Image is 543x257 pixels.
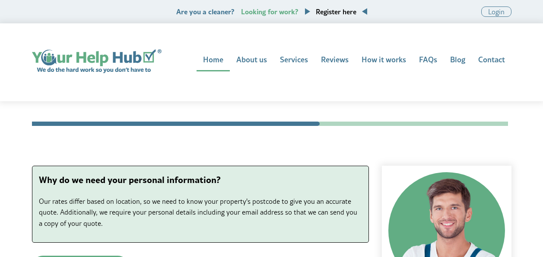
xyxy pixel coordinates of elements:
[319,122,367,126] li: Quote
[316,6,356,16] a: Register here
[32,122,320,126] li: Contact
[472,49,511,71] a: Contact
[32,49,162,74] a: Home
[230,49,273,71] a: About us
[197,49,230,71] a: Home
[32,49,162,74] img: Your Help Hub logo
[32,152,511,166] h1: Contact details
[39,173,362,187] p: Why do we need your personal information?
[413,122,461,126] li: Address
[39,196,362,229] p: Our rates differ based on location, so we need to know your property's postcode to give you an ac...
[273,49,314,71] a: Services
[355,49,413,71] a: How it works
[241,6,298,16] span: Looking for work?
[176,7,367,16] p: Are you a cleaner?
[444,49,472,71] a: Blog
[413,49,444,71] a: FAQs
[314,49,355,71] a: Reviews
[481,6,511,17] a: Login
[366,122,414,126] li: Time
[460,122,508,126] li: Contractor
